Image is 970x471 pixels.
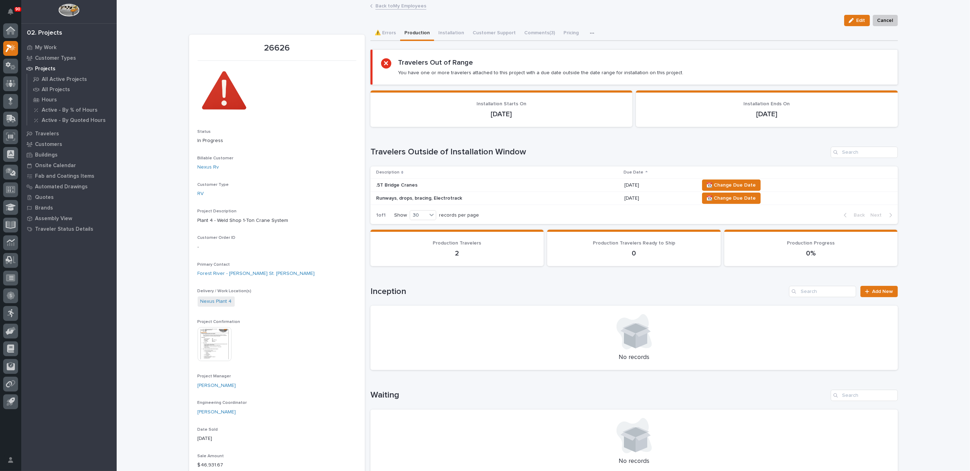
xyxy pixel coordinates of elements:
p: Hours [42,97,57,103]
span: Back [850,212,865,218]
button: 📆 Change Due Date [702,179,761,191]
p: 90 [16,7,20,12]
p: Automated Drawings [35,184,88,190]
a: [PERSON_NAME] [198,408,236,416]
p: 0 [556,249,712,258]
span: Primary Contact [198,263,230,267]
p: Onsite Calendar [35,163,76,169]
a: All Active Projects [27,74,117,84]
p: Buildings [35,152,58,158]
p: Active - By Quoted Hours [42,117,106,124]
span: 📆 Change Due Date [707,194,756,202]
span: Date Sold [198,428,218,432]
p: 26626 [198,43,356,53]
a: Fab and Coatings Items [21,171,117,181]
div: Notifications90 [9,8,18,20]
span: Cancel [877,16,893,25]
p: 1 of 1 [370,207,391,224]
input: Search [831,390,898,401]
tr: Runways, drops, bracing, Electrotrack[DATE]📆 Change Due Date [370,192,898,205]
a: Nexus Rv [198,164,219,171]
p: All Active Projects [42,76,87,83]
a: Active - By % of Hours [27,105,117,115]
p: 2 [379,249,536,258]
p: $ 46,931.67 [198,461,356,469]
p: All Projects [42,87,70,93]
p: [DATE] [644,110,889,118]
a: Assembly View [21,213,117,224]
p: Plant 4 - Weld Shop 1-Ton Crane System [198,217,356,224]
p: No records [379,354,889,361]
a: Automated Drawings [21,181,117,192]
span: Next [871,212,886,218]
span: Delivery / Work Location(s) [198,289,252,293]
p: Active - By % of Hours [42,107,98,113]
span: Customer Type [198,183,229,187]
h1: Waiting [370,390,828,400]
a: Customer Types [21,53,117,63]
p: Quotes [35,194,54,201]
a: [PERSON_NAME] [198,382,236,389]
p: [DATE] [625,182,694,188]
span: Project Manager [198,374,231,378]
button: ⚠️ Errors [370,26,400,41]
div: 02. Projects [27,29,62,37]
p: My Work [35,45,57,51]
input: Search [831,147,898,158]
h2: Travelers Out of Range [398,58,473,67]
span: Edit [857,17,865,24]
span: Installation Starts On [477,101,526,106]
p: Customer Types [35,55,76,61]
a: Nexus Plant 4 [200,298,232,305]
p: Fab and Coatings Items [35,173,94,179]
p: - [198,243,356,251]
a: My Work [21,42,117,53]
a: Onsite Calendar [21,160,117,171]
p: Brands [35,205,53,211]
button: Comments (3) [520,26,559,41]
p: [DATE] [625,195,694,201]
div: 30 [410,212,427,219]
p: .5T Bridge Cranes [376,182,500,188]
p: records per page [439,212,479,218]
span: Status [198,130,211,134]
span: Engineering Coordinator [198,401,247,405]
button: Production [400,26,434,41]
span: Project Confirmation [198,320,240,324]
p: In Progress [198,137,356,145]
button: Pricing [559,26,583,41]
span: Sale Amount [198,454,224,458]
button: Notifications [3,4,18,19]
button: Back [838,212,868,218]
button: Installation [434,26,468,41]
p: Show [394,212,407,218]
p: Description [376,169,399,176]
a: Hours [27,95,117,105]
input: Search [789,286,856,297]
span: Production Progress [787,241,835,246]
img: 4FqdtVY2capN1wGujx3wbJu46ws7w1zx7BaRQAEB1O0 [198,65,251,118]
h1: Travelers Outside of Installation Window [370,147,828,157]
a: Quotes [21,192,117,202]
p: [DATE] [198,435,356,442]
a: Back toMy Employees [375,1,426,10]
button: Cancel [873,15,898,26]
button: 📆 Change Due Date [702,193,761,204]
span: Add New [872,289,893,294]
p: Customers [35,141,62,148]
span: Project Description [198,209,237,213]
p: 0% [733,249,889,258]
span: Customer Order ID [198,236,236,240]
p: Projects [35,66,55,72]
span: Installation Ends On [744,101,790,106]
a: Buildings [21,149,117,160]
a: Customers [21,139,117,149]
span: Production Travelers Ready to Ship [593,241,675,246]
p: [DATE] [379,110,624,118]
button: Edit [844,15,870,26]
a: Forest River - [PERSON_NAME] St. [PERSON_NAME] [198,270,315,277]
a: Traveler Status Details [21,224,117,234]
